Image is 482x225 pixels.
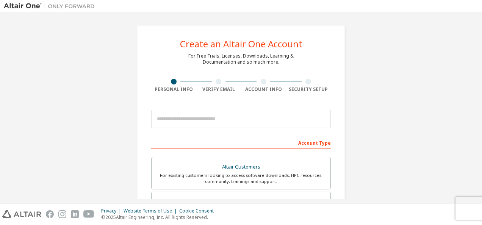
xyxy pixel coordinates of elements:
div: Personal Info [151,86,196,92]
div: Create an Altair One Account [180,39,302,48]
div: Security Setup [286,86,331,92]
img: facebook.svg [46,210,54,218]
div: Verify Email [196,86,241,92]
img: instagram.svg [58,210,66,218]
div: Altair Customers [156,162,326,172]
img: linkedin.svg [71,210,79,218]
p: © 2025 Altair Engineering, Inc. All Rights Reserved. [101,214,218,220]
img: altair_logo.svg [2,210,41,218]
div: For Free Trials, Licenses, Downloads, Learning & Documentation and so much more. [188,53,294,65]
img: Altair One [4,2,99,10]
div: Privacy [101,208,124,214]
div: Account Type [151,136,331,148]
div: For existing customers looking to access software downloads, HPC resources, community, trainings ... [156,172,326,184]
div: Website Terms of Use [124,208,179,214]
div: Cookie Consent [179,208,218,214]
div: Account Info [241,86,286,92]
div: Students [156,197,326,207]
img: youtube.svg [83,210,94,218]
